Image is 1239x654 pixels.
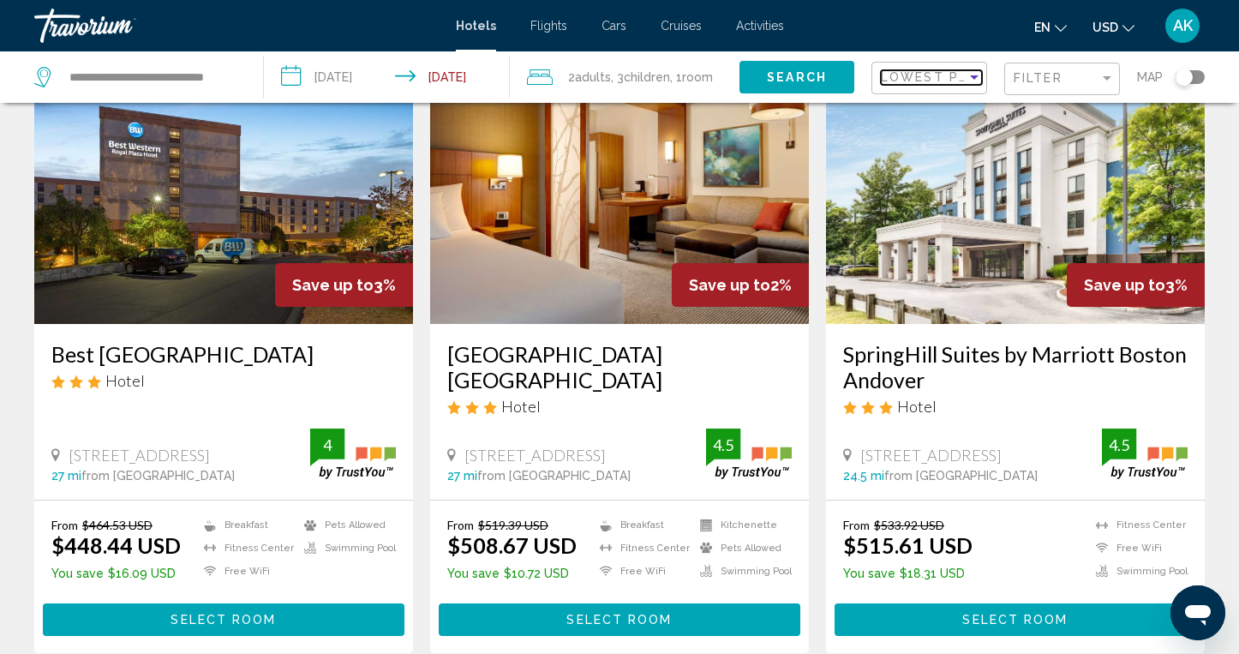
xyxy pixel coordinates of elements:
[310,429,396,479] img: trustyou-badge.svg
[843,341,1188,393] a: SpringHill Suites by Marriott Boston Andover
[81,469,235,483] span: from [GEOGRAPHIC_DATA]
[1087,541,1188,555] li: Free WiFi
[661,19,702,33] a: Cruises
[736,19,784,33] span: Activities
[602,19,626,33] a: Cars
[447,341,792,393] a: [GEOGRAPHIC_DATA] [GEOGRAPHIC_DATA]
[860,446,1002,465] span: [STREET_ADDRESS]
[447,518,474,532] span: From
[171,614,276,627] span: Select Room
[689,276,770,294] span: Save up to
[464,446,606,465] span: [STREET_ADDRESS]
[69,446,210,465] span: [STREET_ADDRESS]
[1084,276,1165,294] span: Save up to
[430,50,809,324] img: Hotel image
[310,435,344,455] div: 4
[43,603,404,635] button: Select Room
[1102,429,1188,479] img: trustyou-badge.svg
[447,397,792,416] div: 3 star Hotel
[275,263,413,307] div: 3%
[195,541,296,555] li: Fitness Center
[82,518,153,532] del: $464.53 USD
[843,397,1188,416] div: 3 star Hotel
[624,70,670,84] span: Children
[439,608,800,627] a: Select Room
[739,61,854,93] button: Search
[296,518,396,532] li: Pets Allowed
[843,518,870,532] span: From
[1137,65,1163,89] span: Map
[530,19,567,33] a: Flights
[34,9,439,43] a: Travorium
[962,614,1068,627] span: Select Room
[881,70,991,84] span: Lowest Price
[611,65,670,89] span: , 3
[1034,15,1067,39] button: Change language
[843,567,895,580] span: You save
[51,518,78,532] span: From
[706,435,740,455] div: 4.5
[447,567,577,580] p: $10.72 USD
[43,608,404,627] a: Select Room
[1092,21,1118,34] span: USD
[1067,263,1205,307] div: 3%
[835,608,1196,627] a: Select Room
[456,19,496,33] span: Hotels
[670,65,713,89] span: , 1
[478,518,548,532] del: $519.39 USD
[591,518,691,532] li: Breakfast
[706,429,792,479] img: trustyou-badge.svg
[34,50,413,324] img: Hotel image
[881,71,982,86] mat-select: Sort by
[296,541,396,555] li: Swimming Pool
[1160,8,1205,44] button: User Menu
[682,70,713,84] span: Room
[591,541,691,555] li: Fitness Center
[1087,564,1188,579] li: Swimming Pool
[501,397,541,416] span: Hotel
[1034,21,1050,34] span: en
[568,65,611,89] span: 2
[447,567,500,580] span: You save
[447,469,477,483] span: 27 mi
[105,371,145,390] span: Hotel
[691,518,792,532] li: Kitchenette
[292,276,374,294] span: Save up to
[874,518,944,532] del: $533.92 USD
[897,397,937,416] span: Hotel
[691,564,792,579] li: Swimming Pool
[195,518,296,532] li: Breakfast
[1163,69,1205,85] button: Toggle map
[51,371,396,390] div: 3 star Hotel
[51,532,181,558] ins: $448.44 USD
[1014,71,1062,85] span: Filter
[1092,15,1134,39] button: Change currency
[575,70,611,84] span: Adults
[1087,518,1188,532] li: Fitness Center
[439,603,800,635] button: Select Room
[51,567,104,580] span: You save
[195,564,296,579] li: Free WiFi
[767,71,827,85] span: Search
[826,50,1205,324] img: Hotel image
[1170,585,1225,640] iframe: Bouton de lancement de la fenêtre de messagerie
[477,469,631,483] span: from [GEOGRAPHIC_DATA]
[510,51,739,103] button: Travelers: 2 adults, 3 children
[843,532,973,558] ins: $515.61 USD
[51,567,181,580] p: $16.09 USD
[447,532,577,558] ins: $508.67 USD
[672,263,809,307] div: 2%
[1173,17,1193,34] span: AK
[51,341,396,367] a: Best [GEOGRAPHIC_DATA]
[264,51,511,103] button: Check-in date: Sep 9, 2025 Check-out date: Sep 12, 2025
[835,603,1196,635] button: Select Room
[691,541,792,555] li: Pets Allowed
